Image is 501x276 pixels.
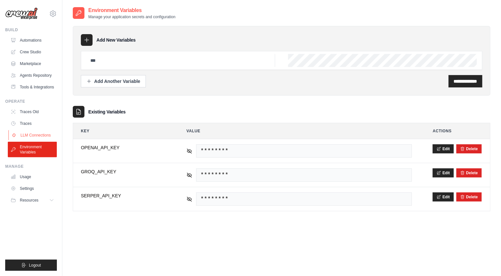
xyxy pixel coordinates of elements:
[88,14,175,20] p: Manage your application secrets and configuration
[73,123,173,139] th: Key
[8,59,57,69] a: Marketplace
[81,168,166,175] span: GROQ_API_KEY
[460,146,478,151] button: Delete
[8,70,57,81] a: Agents Repository
[5,27,57,33] div: Build
[433,144,454,153] button: Edit
[460,194,478,200] button: Delete
[8,130,58,140] a: LLM Connections
[96,37,136,43] h3: Add New Variables
[460,170,478,176] button: Delete
[8,195,57,205] button: Resources
[179,123,420,139] th: Value
[8,172,57,182] a: Usage
[425,123,490,139] th: Actions
[81,192,166,199] span: SERPER_API_KEY
[5,99,57,104] div: Operate
[8,118,57,129] a: Traces
[5,260,57,271] button: Logout
[8,142,57,157] a: Environment Variables
[5,164,57,169] div: Manage
[8,82,57,92] a: Tools & Integrations
[81,144,166,151] span: OPENAI_API_KEY
[8,47,57,57] a: Crew Studio
[81,75,146,87] button: Add Another Variable
[20,198,38,203] span: Resources
[88,109,126,115] h3: Existing Variables
[5,7,38,20] img: Logo
[29,263,41,268] span: Logout
[86,78,140,85] div: Add Another Variable
[433,168,454,177] button: Edit
[433,192,454,202] button: Edit
[8,183,57,194] a: Settings
[88,7,175,14] h2: Environment Variables
[8,107,57,117] a: Traces Old
[8,35,57,46] a: Automations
